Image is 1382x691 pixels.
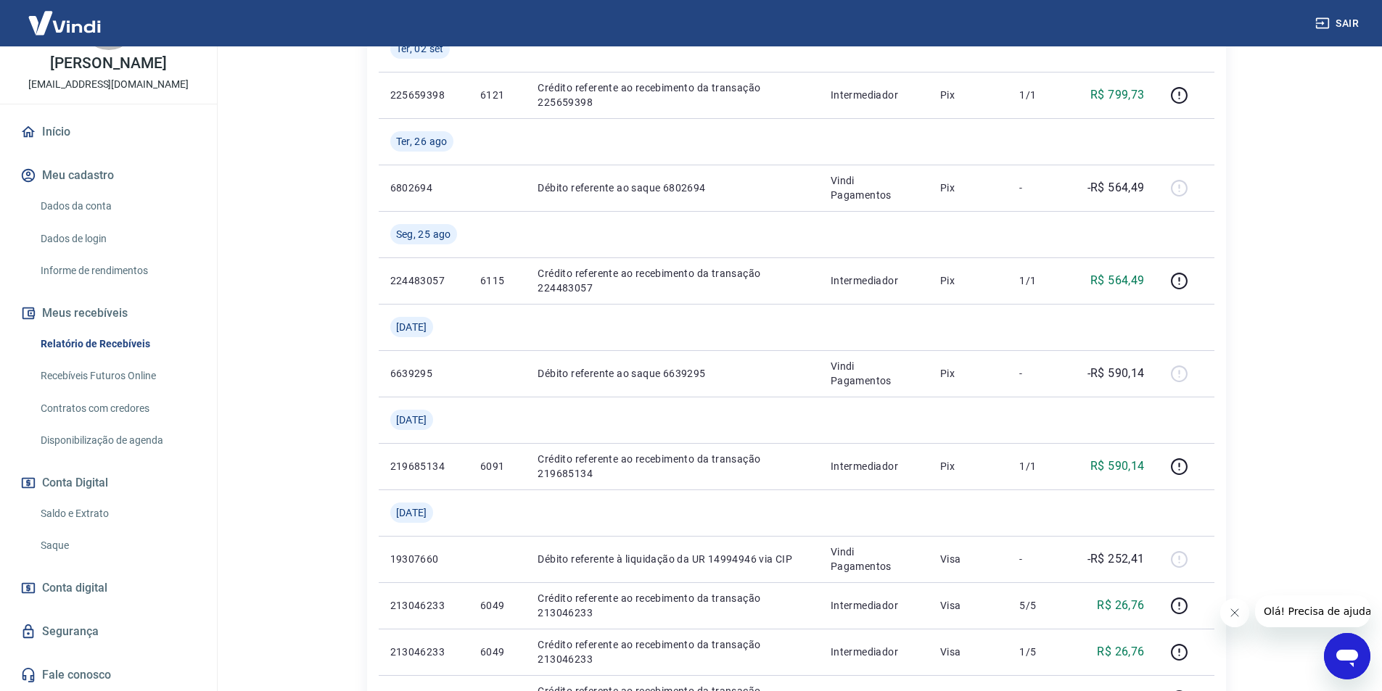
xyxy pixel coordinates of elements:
[390,273,457,288] p: 224483057
[1090,458,1145,475] p: R$ 590,14
[396,134,448,149] span: Ter, 26 ago
[390,181,457,195] p: 6802694
[396,320,427,334] span: [DATE]
[940,366,997,381] p: Pix
[50,56,166,71] p: [PERSON_NAME]
[831,545,917,574] p: Vindi Pagamentos
[480,273,514,288] p: 6115
[1312,10,1365,37] button: Sair
[1090,86,1145,104] p: R$ 799,73
[940,459,997,473] p: Pix
[1019,273,1062,288] p: 1/1
[35,499,200,529] a: Saldo e Extrato
[1087,179,1145,196] p: -R$ 564,49
[831,88,917,102] p: Intermediador
[390,598,457,613] p: 213046233
[940,88,997,102] p: Pix
[35,224,200,254] a: Dados de login
[17,616,200,647] a: Segurança
[480,645,514,659] p: 6049
[940,181,997,195] p: Pix
[1324,633,1370,679] iframe: Botão para abrir a janela de mensagens
[17,659,200,691] a: Fale conosco
[1255,595,1370,627] iframe: Mensagem da empresa
[35,191,200,221] a: Dados da conta
[35,426,200,455] a: Disponibilização de agenda
[396,505,427,520] span: [DATE]
[17,160,200,191] button: Meu cadastro
[1087,550,1145,568] p: -R$ 252,41
[390,552,457,566] p: 19307660
[1019,552,1062,566] p: -
[35,329,200,359] a: Relatório de Recebíveis
[390,366,457,381] p: 6639295
[1097,597,1144,614] p: R$ 26,76
[1019,598,1062,613] p: 5/5
[538,452,807,481] p: Crédito referente ao recebimento da transação 219685134
[1097,643,1144,661] p: R$ 26,76
[17,467,200,499] button: Conta Digital
[390,459,457,473] p: 219685134
[17,572,200,604] a: Conta digital
[538,591,807,620] p: Crédito referente ao recebimento da transação 213046233
[480,459,514,473] p: 6091
[940,552,997,566] p: Visa
[1019,88,1062,102] p: 1/1
[35,531,200,560] a: Saque
[390,88,457,102] p: 225659398
[1019,459,1062,473] p: 1/1
[831,359,917,388] p: Vindi Pagamentos
[831,173,917,202] p: Vindi Pagamentos
[17,297,200,329] button: Meus recebíveis
[831,598,917,613] p: Intermediador
[396,413,427,427] span: [DATE]
[940,598,997,613] p: Visa
[1019,645,1062,659] p: 1/5
[396,41,444,56] span: Ter, 02 set
[480,598,514,613] p: 6049
[35,256,200,286] a: Informe de rendimentos
[9,10,122,22] span: Olá! Precisa de ajuda?
[538,266,807,295] p: Crédito referente ao recebimento da transação 224483057
[538,80,807,109] p: Crédito referente ao recebimento da transação 225659398
[17,1,112,45] img: Vindi
[831,459,917,473] p: Intermediador
[538,637,807,666] p: Crédito referente ao recebimento da transação 213046233
[940,645,997,659] p: Visa
[35,361,200,391] a: Recebíveis Futuros Online
[390,645,457,659] p: 213046233
[831,273,917,288] p: Intermediador
[538,181,807,195] p: Débito referente ao saque 6802694
[28,77,189,92] p: [EMAIL_ADDRESS][DOMAIN_NAME]
[1019,181,1062,195] p: -
[396,227,451,241] span: Seg, 25 ago
[831,645,917,659] p: Intermediador
[17,116,200,148] a: Início
[538,552,807,566] p: Débito referente à liquidação da UR 14994946 via CIP
[35,394,200,423] a: Contratos com credores
[1087,365,1145,382] p: -R$ 590,14
[42,578,107,598] span: Conta digital
[480,88,514,102] p: 6121
[1220,598,1249,627] iframe: Fechar mensagem
[538,366,807,381] p: Débito referente ao saque 6639295
[940,273,997,288] p: Pix
[1090,272,1145,289] p: R$ 564,49
[1019,366,1062,381] p: -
